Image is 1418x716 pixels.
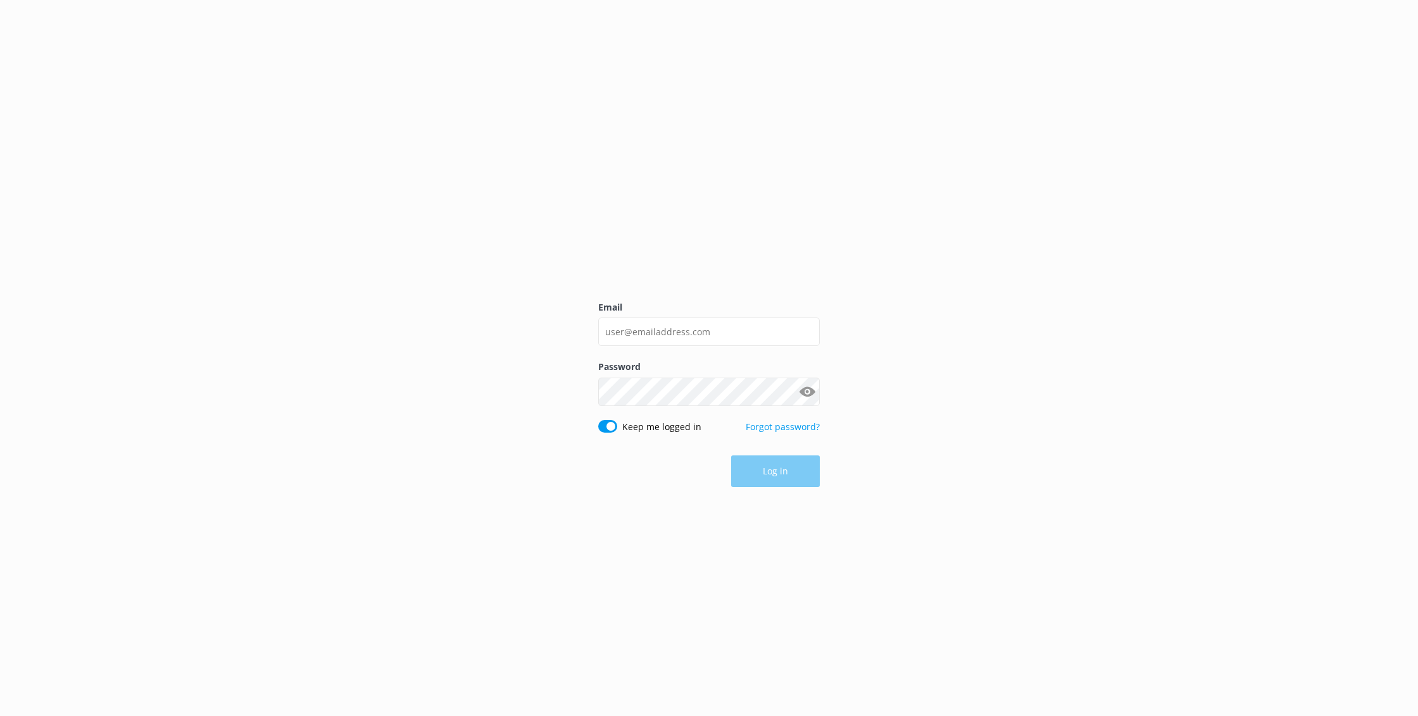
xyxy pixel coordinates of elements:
a: Forgot password? [746,421,820,433]
label: Email [598,300,820,314]
button: Show password [794,379,820,404]
label: Keep me logged in [622,420,701,434]
input: user@emailaddress.com [598,318,820,346]
label: Password [598,360,820,374]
